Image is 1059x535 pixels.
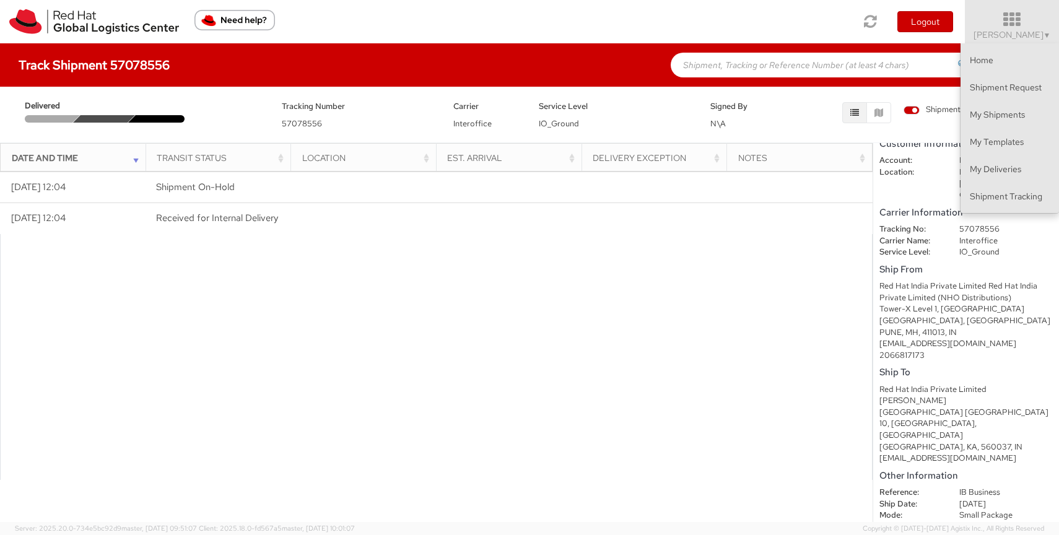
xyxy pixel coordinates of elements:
h5: Other Information [879,471,1053,481]
span: IO_Ground [539,118,579,129]
div: Transit Status [157,152,287,164]
span: 57078556 [282,118,322,129]
div: Red Hat India Private Limited Red Hat India Private Limited (NHO Distributions) [879,281,1053,303]
a: My Shipments [961,101,1059,128]
dt: Location: [870,167,950,178]
span: Received for Internal Delivery [156,212,278,224]
span: Shipment Details [904,104,987,116]
h4: Track Shipment 57078556 [19,58,170,72]
a: Shipment Tracking [961,183,1059,210]
dt: Creator: [870,521,950,533]
div: Location [302,152,432,164]
span: Interoffice [453,118,492,129]
span: master, [DATE] 10:01:07 [282,524,355,533]
button: Logout [897,11,953,32]
span: N\A [710,118,726,129]
div: [GEOGRAPHIC_DATA], KA, 560037, IN [879,441,1053,453]
h5: Carrier [453,102,520,111]
div: 2066817173 [879,350,1053,362]
dt: Ship Date: [870,498,950,510]
div: Delivery Exception [593,152,723,164]
div: PUNE, MH, 411013, IN [879,327,1053,339]
input: Shipment, Tracking or Reference Number (at least 4 chars) [671,53,980,77]
span: Shipment On-Hold [156,181,235,193]
h5: Ship From [879,264,1053,275]
span: Copyright © [DATE]-[DATE] Agistix Inc., All Rights Reserved [863,524,1044,534]
dt: Mode: [870,510,950,521]
span: Client: 2025.18.0-fd567a5 [199,524,355,533]
dt: Service Level: [870,246,950,258]
a: Home [961,46,1059,74]
a: My Templates [961,128,1059,155]
span: [PERSON_NAME] [974,29,1051,40]
a: Shipment Request [961,74,1059,101]
div: Date and Time [12,152,142,164]
div: [EMAIL_ADDRESS][DOMAIN_NAME] [879,338,1053,350]
h5: Carrier Information [879,207,1053,218]
h5: Ship To [879,367,1053,378]
div: [EMAIL_ADDRESS][DOMAIN_NAME] [879,453,1053,464]
div: Notes [738,152,868,164]
span: ▼ [1044,30,1051,40]
span: [PERSON_NAME], [959,521,1028,532]
span: Delivered [25,100,78,112]
h5: Tracking Number [282,102,435,111]
div: [GEOGRAPHIC_DATA] [GEOGRAPHIC_DATA] 10, [GEOGRAPHIC_DATA], [GEOGRAPHIC_DATA] [879,407,1053,441]
a: My Deliveries [961,155,1059,183]
div: Est. Arrival [447,152,577,164]
dt: Tracking No: [870,224,950,235]
h5: Signed By [710,102,777,111]
div: Tower-X Level 1, [GEOGRAPHIC_DATA] [GEOGRAPHIC_DATA], [GEOGRAPHIC_DATA] [879,303,1053,326]
h5: Service Level [539,102,692,111]
img: rh-logistics-00dfa346123c4ec078e1.svg [9,9,179,34]
h5: Customer Information [879,139,1053,149]
span: Server: 2025.20.0-734e5bc92d9 [15,524,197,533]
dt: Reference: [870,487,950,498]
span: master, [DATE] 09:51:07 [121,524,197,533]
div: Red Hat India Private Limited [PERSON_NAME] [879,384,1053,407]
dt: Carrier Name: [870,235,950,247]
label: Shipment Details [904,104,987,118]
dt: Account: [870,155,950,167]
button: Need help? [194,10,275,30]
